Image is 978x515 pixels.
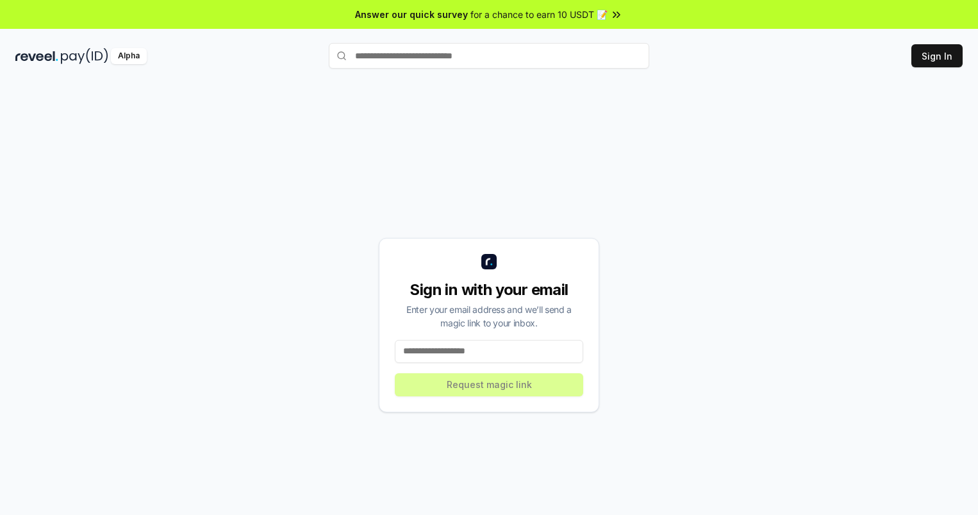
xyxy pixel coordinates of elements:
div: Enter your email address and we’ll send a magic link to your inbox. [395,303,583,330]
img: pay_id [61,48,108,64]
img: logo_small [481,254,497,269]
span: for a chance to earn 10 USDT 📝 [470,8,608,21]
span: Answer our quick survey [355,8,468,21]
img: reveel_dark [15,48,58,64]
button: Sign In [911,44,963,67]
div: Sign in with your email [395,280,583,300]
div: Alpha [111,48,147,64]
